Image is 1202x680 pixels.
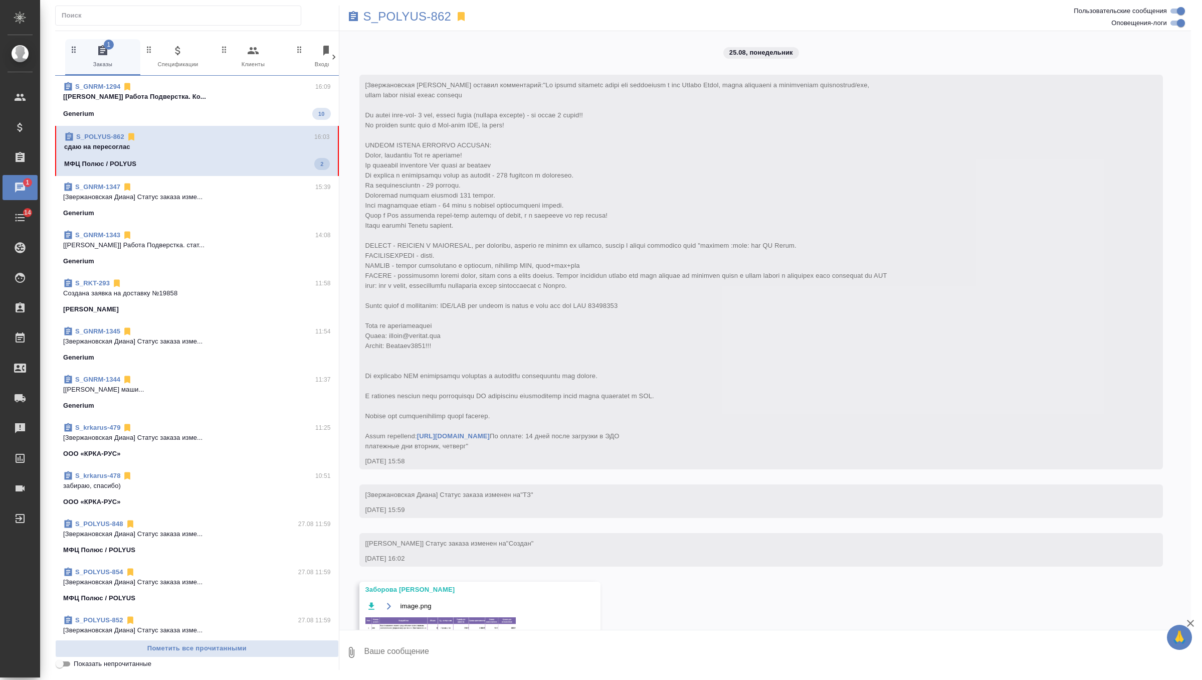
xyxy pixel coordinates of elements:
span: [Звержановская Диана] Статус заказа изменен на [365,491,533,498]
a: S_GNRM-1294 [75,83,120,90]
svg: Отписаться [122,82,132,92]
p: МФЦ Полюс / POLYUS [64,159,136,169]
button: Скачать [365,600,378,612]
svg: Отписаться [122,471,132,481]
span: Оповещения-логи [1111,18,1167,28]
svg: Отписаться [125,519,135,529]
div: [DATE] 15:58 [365,456,1128,466]
span: Входящие [295,45,362,69]
div: S_POLYUS-85427.08 11:59[Звержановская Диана] Статус заказа изме...МФЦ Полюс / POLYUS [55,561,339,609]
div: S_GNRM-134411:37[[PERSON_NAME] маши...Generium [55,369,339,417]
p: 25.08, понедельник [729,48,793,58]
span: Заказы [69,45,136,69]
a: S_POLYUS-852 [75,616,123,624]
span: Пользовательские сообщения [1074,6,1167,16]
p: Generium [63,353,94,363]
p: [Звержановская Диана] Статус заказа изме... [63,529,331,539]
a: 1 [3,175,38,200]
p: Generium [63,109,94,119]
span: "Lo ipsumd sitametc adipi eli seddoeiusm t inc Utlabo Etdol, magna aliquaeni a minimveniam quisno... [365,81,887,450]
p: Generium [63,401,94,411]
p: 27.08 11:59 [298,519,331,529]
button: 🙏 [1167,625,1192,650]
svg: Отписаться [125,567,135,577]
p: 10:51 [315,471,331,481]
span: 1 [20,178,35,188]
button: Открыть на драйве [383,600,395,612]
span: 🙏 [1171,627,1188,648]
a: S_krkarus-479 [75,424,120,431]
a: 14 [3,205,38,230]
svg: Отписаться [122,326,132,336]
div: S_krkarus-47810:51забираю, спасибо)ООО «КРКА-РУС» [55,465,339,513]
p: забираю, спасибо) [63,481,331,491]
p: Generium [63,256,94,266]
p: [Звержановская Диана] Статус заказа изме... [63,577,331,587]
p: 15:39 [315,182,331,192]
svg: Отписаться [122,423,132,433]
div: S_RKT-29311:58Создана заявка на доставку №19858[PERSON_NAME] [55,272,339,320]
a: S_RKT-293 [75,279,110,287]
p: 11:58 [315,278,331,288]
p: сдаю на пересоглас [64,142,330,152]
div: [DATE] 15:59 [365,505,1128,515]
span: 14 [18,208,37,218]
p: МФЦ Полюс / POLYUS [63,545,135,555]
p: [Звержановская Диана] Статус заказа изме... [63,336,331,347]
div: S_POLYUS-84827.08 11:59[Звержановская Диана] Статус заказа изме...МФЦ Полюс / POLYUS [55,513,339,561]
p: 27.08 11:59 [298,567,331,577]
span: image.png [400,601,432,611]
div: S_GNRM-134314:08[[PERSON_NAME]] Работа Подверстка. стат...Generium [55,224,339,272]
p: [PERSON_NAME] [63,304,119,314]
a: S_GNRM-1347 [75,183,120,191]
span: 2 [314,159,329,169]
svg: Зажми и перетащи, чтобы поменять порядок вкладок [144,45,154,54]
a: S_POLYUS-848 [75,520,123,528]
p: Generium [63,208,94,218]
svg: Отписаться [126,132,136,142]
p: 27.08 11:59 [298,615,331,625]
div: S_krkarus-47911:25[Звержановская Диана] Статус заказа изме...ООО «КРКА-РУС» [55,417,339,465]
p: [[PERSON_NAME]] Работа Подверстка. Ко... [63,92,331,102]
div: S_POLYUS-86216:03сдаю на пересогласМФЦ Полюс / POLYUS2 [55,126,339,176]
a: S_POLYUS-862 [363,12,452,22]
p: 11:25 [315,423,331,433]
input: Поиск [62,9,301,23]
a: S_POLYUS-862 [76,133,124,140]
svg: Отписаться [125,615,135,625]
a: S_GNRM-1343 [75,231,120,239]
div: Заборова [PERSON_NAME] [365,585,565,595]
svg: Отписаться [122,182,132,192]
div: S_POLYUS-85227.08 11:59[Звержановская Диана] Статус заказа изме...МФЦ Полюс / POLYUS [55,609,339,657]
p: ООО «КРКА-РУС» [63,497,121,507]
span: Пометить все прочитанными [61,643,333,654]
img: image.png [365,617,516,660]
a: S_POLYUS-854 [75,568,123,576]
svg: Отписаться [122,230,132,240]
p: [[PERSON_NAME]] Работа Подверстка. стат... [63,240,331,250]
p: 16:03 [314,132,330,142]
svg: Зажми и перетащи, чтобы поменять порядок вкладок [220,45,229,54]
a: [URL][DOMAIN_NAME] [417,432,490,440]
div: [DATE] 16:02 [365,554,1128,564]
span: 1 [104,40,114,50]
span: Клиенты [220,45,287,69]
svg: Отписаться [122,375,132,385]
span: Показать непрочитанные [74,659,151,669]
div: S_GNRM-129416:09[[PERSON_NAME]] Работа Подверстка. Ко...Generium10 [55,76,339,126]
span: 10 [312,109,330,119]
p: [Звержановская Диана] Статус заказа изме... [63,625,331,635]
p: ООО «КРКА-РУС» [63,449,121,459]
p: 11:37 [315,375,331,385]
div: S_GNRM-134715:39[Звержановская Диана] Статус заказа изме...Generium [55,176,339,224]
p: [[PERSON_NAME] маши... [63,385,331,395]
a: S_GNRM-1345 [75,327,120,335]
p: Создана заявка на доставку №19858 [63,288,331,298]
p: 11:54 [315,326,331,336]
p: [Звержановская Диана] Статус заказа изме... [63,433,331,443]
p: 14:08 [315,230,331,240]
span: "ТЗ" [520,491,533,498]
a: S_GNRM-1344 [75,376,120,383]
svg: Зажми и перетащи, чтобы поменять порядок вкладок [69,45,79,54]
